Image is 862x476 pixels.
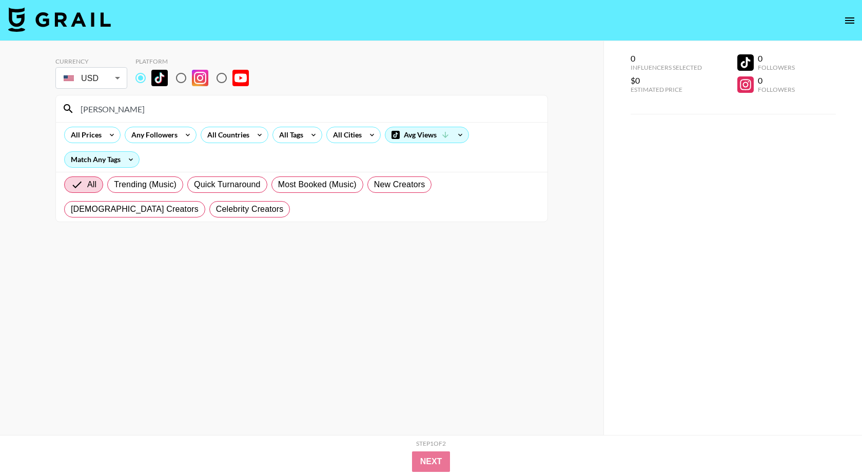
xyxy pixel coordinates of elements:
div: Match Any Tags [65,152,139,167]
span: New Creators [374,179,425,191]
div: 0 [758,75,795,86]
button: Next [412,451,450,472]
span: Trending (Music) [114,179,177,191]
div: USD [57,69,125,87]
span: Most Booked (Music) [278,179,357,191]
div: All Cities [327,127,364,143]
div: Followers [758,86,795,93]
iframe: Drift Widget Chat Controller [811,425,850,464]
img: Instagram [192,70,208,86]
button: open drawer [839,10,860,31]
img: TikTok [151,70,168,86]
div: 0 [758,53,795,64]
div: 0 [631,53,702,64]
div: Any Followers [125,127,180,143]
div: Estimated Price [631,86,702,93]
div: All Prices [65,127,104,143]
span: Quick Turnaround [194,179,261,191]
div: $0 [631,75,702,86]
div: Followers [758,64,795,71]
div: Avg Views [385,127,468,143]
img: YouTube [232,70,249,86]
div: Step 1 of 2 [416,440,446,447]
div: All Countries [201,127,251,143]
img: Grail Talent [8,7,111,32]
div: Platform [135,57,257,65]
input: Search by User Name [74,101,541,117]
span: All [87,179,96,191]
span: Celebrity Creators [216,203,284,215]
span: [DEMOGRAPHIC_DATA] Creators [71,203,199,215]
div: Influencers Selected [631,64,702,71]
div: Currency [55,57,127,65]
div: All Tags [273,127,305,143]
